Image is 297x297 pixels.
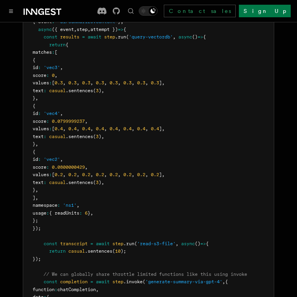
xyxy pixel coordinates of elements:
[123,27,126,32] span: {
[206,241,209,246] span: {
[115,248,121,254] span: 10
[68,126,77,131] span: 0.4
[112,279,123,284] span: step
[110,80,118,86] span: 0.3
[96,172,104,177] span: 0.2
[35,195,38,200] span: ,
[162,80,165,86] span: ,
[123,126,132,131] span: 0.4
[49,210,79,216] span: { readUnits
[151,80,159,86] span: 0.3
[6,6,16,16] button: Toggle navigation
[60,34,79,40] span: results
[33,287,55,292] span: function
[33,95,35,101] span: }
[123,80,132,86] span: 0.3
[33,210,46,216] span: usage
[44,111,60,116] span: 'vec4'
[159,126,162,131] span: ]
[46,118,49,124] span: :
[66,134,93,139] span: .sentences
[181,241,195,246] span: async
[55,126,63,131] span: 0.4
[88,210,90,216] span: }
[44,279,57,284] span: const
[63,172,66,177] span: ,
[44,271,247,277] span: // We can globally share throttle limited functions like this using invoke
[66,42,68,47] span: {
[118,172,121,177] span: ,
[96,180,99,185] span: 3
[57,202,60,208] span: :
[33,65,38,70] span: id
[77,80,79,86] span: ,
[44,157,60,162] span: 'vec2'
[225,279,228,284] span: {
[139,6,158,16] button: Toggle dark mode
[145,80,148,86] span: ,
[33,187,35,193] span: }
[173,34,176,40] span: ,
[38,65,41,70] span: :
[46,164,49,170] span: :
[164,5,236,17] a: Contact sales
[112,248,115,254] span: (
[151,126,159,131] span: 0.4
[145,172,148,177] span: ,
[132,80,134,86] span: ,
[90,172,93,177] span: ,
[60,241,88,246] span: transcript
[82,172,90,177] span: 0.2
[93,180,96,185] span: (
[99,88,101,93] span: )
[44,241,57,246] span: const
[137,126,145,131] span: 0.4
[44,65,60,70] span: 'vec3'
[96,241,110,246] span: await
[49,80,52,86] span: :
[55,287,57,292] span: :
[33,80,49,86] span: values
[82,126,90,131] span: 0.4
[49,180,66,185] span: casual
[123,172,132,177] span: 0.2
[52,73,55,78] span: 0
[33,180,44,185] span: text
[137,241,176,246] span: 'read-s3-file'
[176,241,178,246] span: ,
[198,34,203,40] span: =>
[35,141,38,147] span: ,
[60,111,63,116] span: ,
[90,279,93,284] span: =
[33,218,38,223] span: };
[132,126,134,131] span: ,
[192,34,198,40] span: ()
[85,164,88,170] span: ,
[55,73,57,78] span: ,
[134,241,137,246] span: (
[49,172,52,177] span: :
[222,279,225,284] span: ,
[33,103,35,109] span: {
[77,27,88,32] span: step
[90,126,93,131] span: ,
[195,241,200,246] span: ()
[239,5,291,17] a: Sign Up
[33,49,52,55] span: matches
[44,134,46,139] span: :
[90,210,93,216] span: ,
[112,241,123,246] span: step
[33,73,46,78] span: score
[33,149,35,155] span: {
[33,157,38,162] span: id
[35,187,38,193] span: ,
[49,42,66,47] span: return
[85,248,112,254] span: .sentences
[99,134,101,139] span: )
[49,248,66,254] span: return
[63,126,66,131] span: ,
[33,202,57,208] span: namespace
[68,80,77,86] span: 0.3
[126,6,136,16] button: Find something...
[44,34,57,40] span: const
